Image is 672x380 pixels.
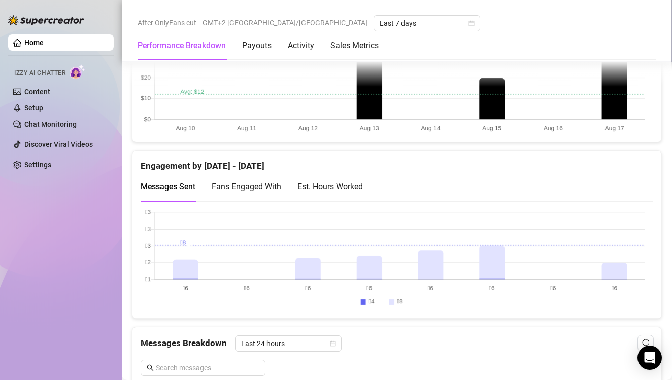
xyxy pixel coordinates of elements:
[241,336,335,351] span: Last 24 hours
[70,64,85,79] img: AI Chatter
[24,161,51,169] a: Settings
[138,40,226,52] div: Performance Breakdown
[288,40,314,52] div: Activity
[330,340,336,347] span: calendar
[380,16,474,31] span: Last 7 days
[24,104,43,112] a: Setup
[468,20,475,26] span: calendar
[138,15,196,30] span: After OnlyFans cut
[24,140,93,148] a: Discover Viral Videos
[24,88,50,96] a: Content
[156,362,259,373] input: Search messages
[203,15,367,30] span: GMT+2 [GEOGRAPHIC_DATA]/[GEOGRAPHIC_DATA]
[141,335,653,352] div: Messages Breakdown
[242,40,272,52] div: Payouts
[14,68,65,78] span: Izzy AI Chatter
[141,151,653,173] div: Engagement by [DATE] - [DATE]
[642,339,649,346] span: reload
[147,364,154,371] span: search
[141,182,195,192] span: Messages Sent
[637,346,662,370] div: Open Intercom Messenger
[212,182,281,192] span: Fans Engaged With
[330,40,379,52] div: Sales Metrics
[8,15,84,25] img: logo-BBDzfeDw.svg
[24,39,44,47] a: Home
[297,180,363,193] div: Est. Hours Worked
[24,120,77,128] a: Chat Monitoring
